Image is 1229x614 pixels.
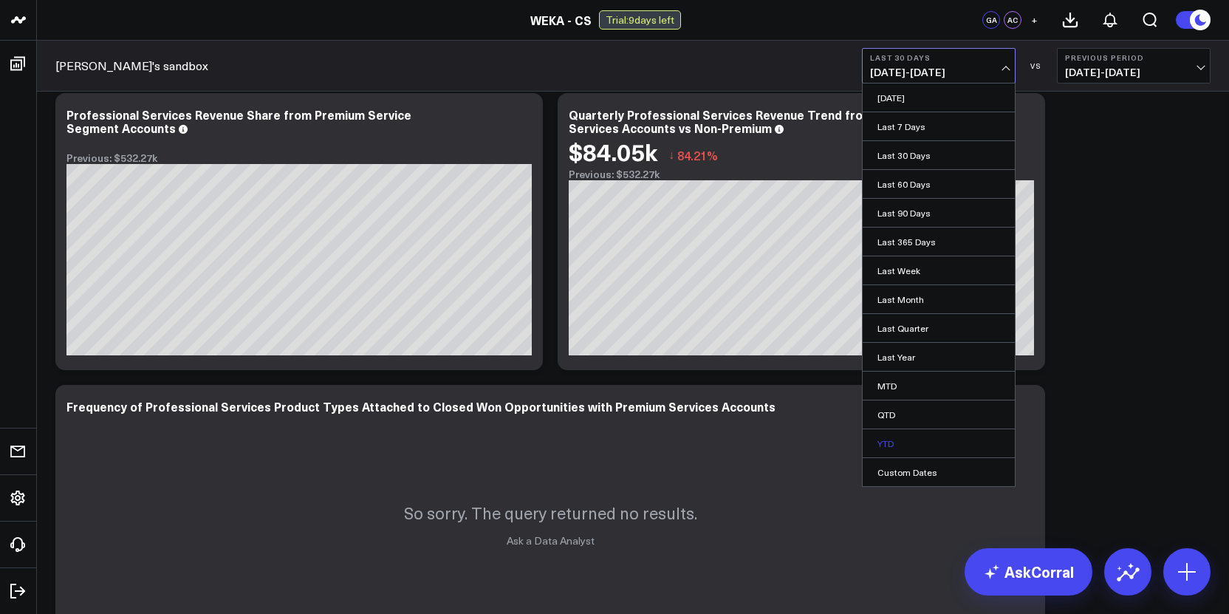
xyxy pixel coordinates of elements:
div: Quarterly Professional Services Revenue Trend from Premium Services Accounts vs Non-Premium [569,106,926,136]
b: Last 30 Days [870,53,1007,62]
a: Last 30 Days [863,141,1015,169]
a: AskCorral [965,548,1092,596]
a: [DATE] [863,83,1015,112]
button: Previous Period[DATE]-[DATE] [1057,48,1211,83]
a: YTD [863,429,1015,457]
span: [DATE] - [DATE] [1065,66,1202,78]
a: Last Week [863,256,1015,284]
a: QTD [863,400,1015,429]
div: Previous: $532.27k [569,168,1034,180]
span: + [1031,15,1038,25]
b: Previous Period [1065,53,1202,62]
button: + [1025,11,1043,29]
span: [DATE] - [DATE] [870,66,1007,78]
a: Last Year [863,343,1015,371]
a: Custom Dates [863,458,1015,486]
div: Trial: 9 days left [599,10,681,30]
div: Frequency of Professional Services Product Types Attached to Closed Won Opportunities with Premiu... [66,398,776,415]
a: Last 60 Days [863,170,1015,198]
a: [PERSON_NAME]'s sandbox [55,58,208,74]
a: Last 365 Days [863,228,1015,256]
div: GA [982,11,1000,29]
div: Professional Services Revenue Share from Premium Service Segment Accounts [66,106,411,136]
p: So sorry. The query returned no results. [404,502,697,524]
a: Last Month [863,285,1015,313]
a: Last 90 Days [863,199,1015,227]
a: WEKA - CS [530,12,592,28]
span: 84.21% [677,147,718,163]
a: MTD [863,372,1015,400]
div: VS [1023,61,1050,70]
a: Last Quarter [863,314,1015,342]
div: AC [1004,11,1021,29]
div: $84.05k [569,138,657,165]
span: ↓ [668,146,674,165]
div: Previous: $532.27k [66,152,532,164]
button: Last 30 Days[DATE]-[DATE] [862,48,1016,83]
a: Last 7 Days [863,112,1015,140]
a: Ask a Data Analyst [507,533,595,548]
